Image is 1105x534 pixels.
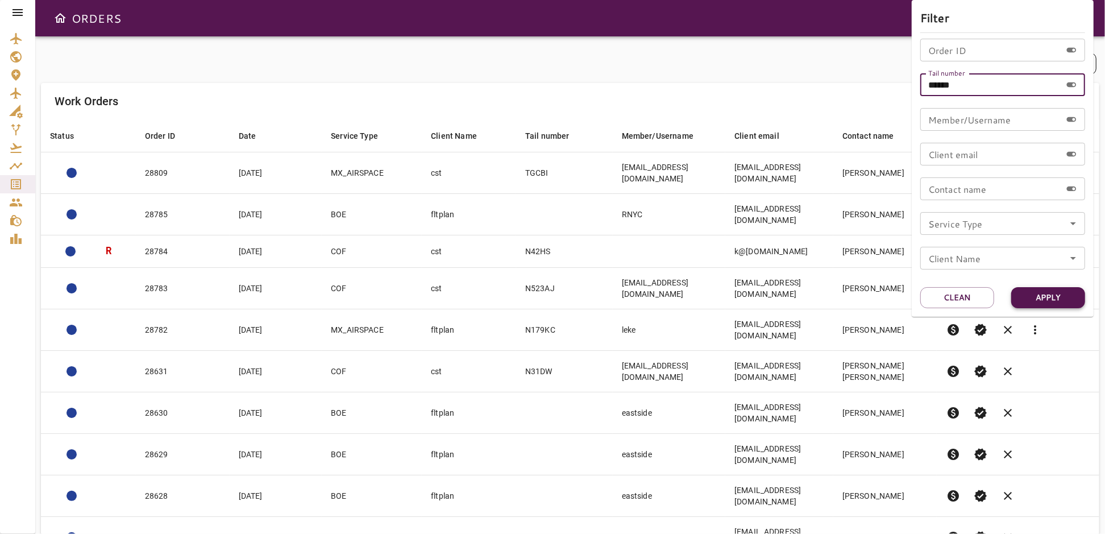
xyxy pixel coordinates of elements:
button: Clean [920,287,994,308]
button: Open [1065,250,1081,266]
button: Open [1065,216,1081,231]
h6: Filter [920,9,1085,27]
label: Tail number [928,68,965,78]
button: Apply [1011,287,1085,308]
